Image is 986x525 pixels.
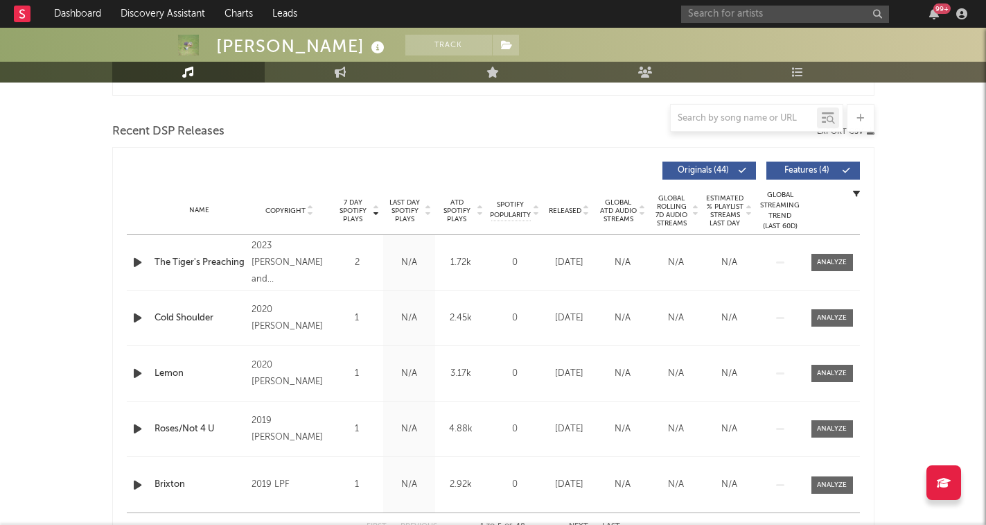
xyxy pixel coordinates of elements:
[662,162,756,180] button: Originals(44)
[335,367,380,381] div: 1
[155,205,245,216] div: Name
[491,478,539,492] div: 0
[671,166,735,175] span: Originals ( 44 )
[491,256,539,270] div: 0
[387,198,423,223] span: Last Day Spotify Plays
[387,478,432,492] div: N/A
[706,367,752,381] div: N/A
[335,198,371,223] span: 7 Day Spotify Plays
[706,194,744,227] span: Estimated % Playlist Streams Last Day
[706,478,752,492] div: N/A
[439,311,484,325] div: 2.45k
[155,367,245,381] a: Lemon
[653,478,699,492] div: N/A
[599,311,646,325] div: N/A
[252,238,327,288] div: 2023 [PERSON_NAME] and [PERSON_NAME]
[387,256,432,270] div: N/A
[252,476,327,493] div: 2019 LPF
[439,367,484,381] div: 3.17k
[599,256,646,270] div: N/A
[491,367,539,381] div: 0
[387,367,432,381] div: N/A
[546,311,592,325] div: [DATE]
[439,478,484,492] div: 2.92k
[653,367,699,381] div: N/A
[599,367,646,381] div: N/A
[546,478,592,492] div: [DATE]
[491,422,539,436] div: 0
[706,311,752,325] div: N/A
[775,166,839,175] span: Features ( 4 )
[405,35,492,55] button: Track
[653,256,699,270] div: N/A
[706,422,752,436] div: N/A
[671,113,817,124] input: Search by song name or URL
[933,3,951,14] div: 99 +
[265,207,306,215] span: Copyright
[766,162,860,180] button: Features(4)
[653,422,699,436] div: N/A
[155,422,245,436] a: Roses/Not 4 U
[549,207,581,215] span: Released
[252,302,327,335] div: 2020 [PERSON_NAME]
[546,256,592,270] div: [DATE]
[216,35,388,58] div: [PERSON_NAME]
[252,413,327,446] div: 2019 [PERSON_NAME]
[155,478,245,492] a: Brixton
[599,198,637,223] span: Global ATD Audio Streams
[546,422,592,436] div: [DATE]
[335,311,380,325] div: 1
[335,256,380,270] div: 2
[335,478,380,492] div: 1
[387,422,432,436] div: N/A
[546,367,592,381] div: [DATE]
[439,256,484,270] div: 1.72k
[387,311,432,325] div: N/A
[681,6,889,23] input: Search for artists
[491,311,539,325] div: 0
[759,190,801,232] div: Global Streaming Trend (Last 60D)
[929,8,939,19] button: 99+
[439,198,475,223] span: ATD Spotify Plays
[155,311,245,325] a: Cold Shoulder
[653,194,691,227] span: Global Rolling 7D Audio Streams
[490,200,531,221] span: Spotify Popularity
[252,357,327,390] div: 2020 [PERSON_NAME]
[653,311,699,325] div: N/A
[112,123,225,140] span: Recent DSP Releases
[706,256,752,270] div: N/A
[599,422,646,436] div: N/A
[817,128,874,136] button: Export CSV
[599,478,646,492] div: N/A
[439,422,484,436] div: 4.88k
[335,422,380,436] div: 1
[155,256,245,270] a: The Tiger's Preaching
